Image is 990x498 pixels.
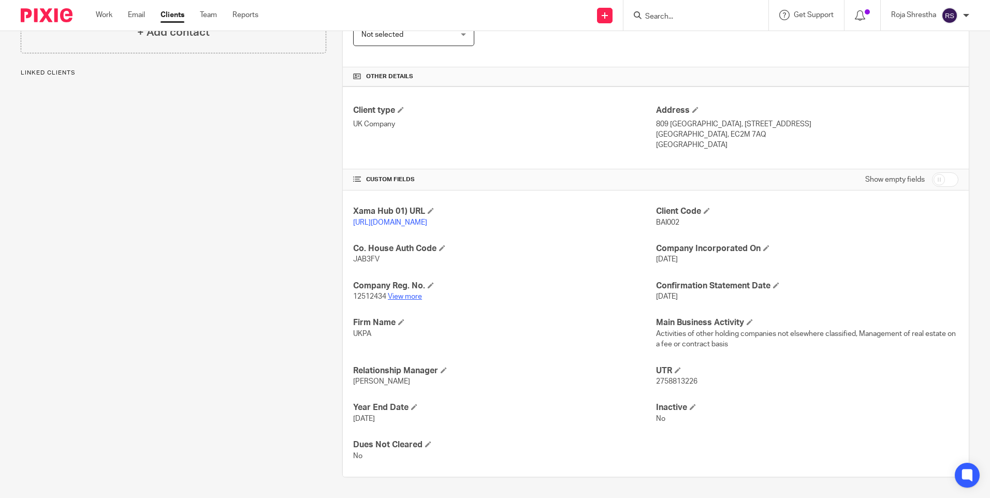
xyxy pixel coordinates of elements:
h4: Address [656,105,958,116]
h4: Main Business Activity [656,317,958,328]
p: [GEOGRAPHIC_DATA] [656,140,958,150]
span: No [353,452,362,460]
span: JAB3FV [353,256,380,263]
h4: Confirmation Statement Date [656,281,958,291]
p: 809 [GEOGRAPHIC_DATA], [STREET_ADDRESS] [656,119,958,129]
a: Email [128,10,145,20]
p: Linked clients [21,69,326,77]
img: Pixie [21,8,72,22]
h4: Year End Date [353,402,656,413]
h4: Company Reg. No. [353,281,656,291]
a: [URL][DOMAIN_NAME] [353,219,427,226]
h4: Co. House Auth Code [353,243,656,254]
h4: CUSTOM FIELDS [353,175,656,184]
a: View more [388,293,422,300]
h4: Firm Name [353,317,656,328]
h4: Client Code [656,206,958,217]
p: UK Company [353,119,656,129]
span: 12512434 [353,293,386,300]
span: Activities of other holding companies not elsewhere classified, Management of real estate on a fe... [656,330,956,348]
a: Reports [232,10,258,20]
h4: UTR [656,365,958,376]
span: [DATE] [656,293,678,300]
span: [DATE] [353,415,375,422]
span: 2758813226 [656,378,697,385]
h4: Client type [353,105,656,116]
input: Search [644,12,737,22]
span: Not selected [361,31,403,38]
h4: Relationship Manager [353,365,656,376]
label: Show empty fields [865,174,925,185]
span: Get Support [794,11,834,19]
span: UKPA [353,330,371,338]
h4: Inactive [656,402,958,413]
a: Team [200,10,217,20]
span: [DATE] [656,256,678,263]
span: Other details [366,72,413,81]
span: [PERSON_NAME] [353,378,410,385]
p: Roja Shrestha [891,10,936,20]
p: [GEOGRAPHIC_DATA], EC2M 7AQ [656,129,958,140]
span: BAI002 [656,219,679,226]
img: svg%3E [941,7,958,24]
h4: Company Incorporated On [656,243,958,254]
h4: Xama Hub 01) URL [353,206,656,217]
a: Work [96,10,112,20]
a: Clients [161,10,184,20]
h4: + Add contact [137,24,210,40]
h4: Dues Not Cleared [353,440,656,450]
span: No [656,415,665,422]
